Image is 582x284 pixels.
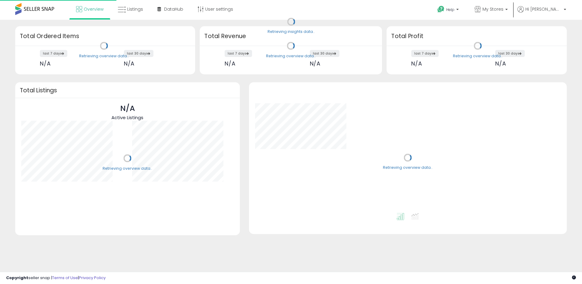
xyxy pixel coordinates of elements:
div: Retrieving overview data.. [383,165,433,171]
span: Hi [PERSON_NAME] [525,6,562,12]
div: Retrieving overview data.. [453,53,503,59]
a: Hi [PERSON_NAME] [517,6,566,20]
div: Retrieving overview data.. [266,53,316,59]
span: Help [446,7,454,12]
span: My Stores [482,6,503,12]
a: Help [433,1,465,20]
span: Listings [127,6,143,12]
div: Retrieving overview data.. [79,53,129,59]
span: Overview [84,6,103,12]
i: Get Help [437,5,445,13]
div: Retrieving overview data.. [103,166,152,171]
span: DataHub [164,6,183,12]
